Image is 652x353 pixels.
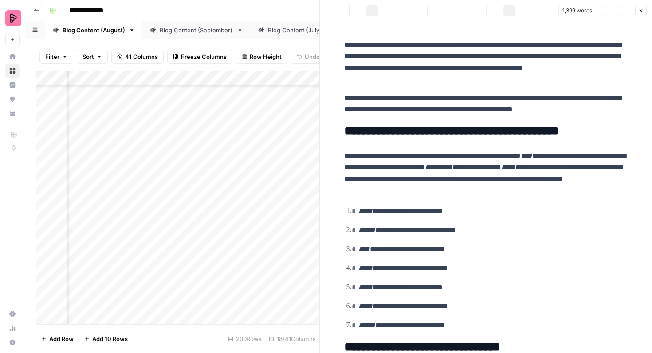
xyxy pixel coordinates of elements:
[111,50,164,64] button: 41 Columns
[49,334,74,343] span: Add Row
[5,106,20,120] a: Your Data
[5,92,20,106] a: Opportunities
[5,64,20,78] a: Browse
[268,26,322,35] div: Blog Content (July)
[181,52,227,61] span: Freeze Columns
[5,50,20,64] a: Home
[236,50,287,64] button: Row Height
[251,21,340,39] a: Blog Content (July)
[82,52,94,61] span: Sort
[291,50,326,64] button: Undo
[5,307,20,321] a: Settings
[45,52,59,61] span: Filter
[265,332,319,346] div: 18/41 Columns
[125,52,158,61] span: 41 Columns
[77,50,108,64] button: Sort
[5,335,20,349] button: Help + Support
[5,10,21,26] img: Preply Logo
[45,21,142,39] a: Blog Content (August)
[167,50,232,64] button: Freeze Columns
[250,52,282,61] span: Row Height
[63,26,125,35] div: Blog Content (August)
[224,332,265,346] div: 200 Rows
[39,50,73,64] button: Filter
[558,5,604,16] button: 1,399 words
[5,7,20,29] button: Workspace: Preply
[160,26,233,35] div: Blog Content (September)
[5,78,20,92] a: Insights
[305,52,320,61] span: Undo
[5,321,20,335] a: Usage
[562,7,592,15] span: 1,399 words
[92,334,128,343] span: Add 10 Rows
[79,332,133,346] button: Add 10 Rows
[36,332,79,346] button: Add Row
[142,21,251,39] a: Blog Content (September)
